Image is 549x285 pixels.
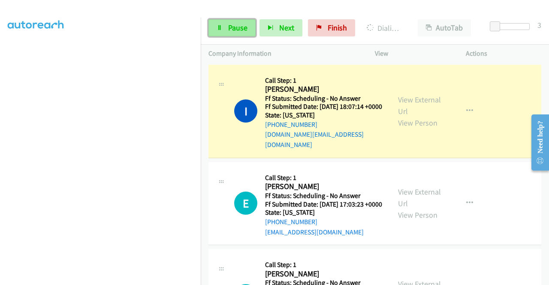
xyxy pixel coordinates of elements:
[265,102,383,111] h5: Ff Submitted Date: [DATE] 18:07:14 +0000
[265,94,383,103] h5: Ff Status: Scheduling - No Answer
[265,76,383,85] h5: Call Step: 1
[279,23,294,33] span: Next
[259,19,302,36] button: Next
[466,48,541,59] p: Actions
[265,174,382,182] h5: Call Step: 1
[265,218,317,226] a: [PHONE_NUMBER]
[234,99,257,123] h1: I
[265,269,380,279] h2: [PERSON_NAME]
[375,48,450,59] p: View
[265,192,382,200] h5: Ff Status: Scheduling - No Answer
[418,19,471,36] button: AutoTab
[308,19,355,36] a: Finish
[537,19,541,31] div: 3
[525,108,549,177] iframe: Resource Center
[398,210,437,220] a: View Person
[265,208,382,217] h5: State: [US_STATE]
[208,19,256,36] a: Pause
[398,187,441,208] a: View External Url
[367,22,402,34] p: Dialing [PERSON_NAME]
[265,228,364,236] a: [EMAIL_ADDRESS][DOMAIN_NAME]
[228,23,247,33] span: Pause
[265,130,364,149] a: [DOMAIN_NAME][EMAIL_ADDRESS][DOMAIN_NAME]
[265,182,380,192] h2: [PERSON_NAME]
[265,111,383,120] h5: State: [US_STATE]
[398,118,437,128] a: View Person
[265,261,383,269] h5: Call Step: 1
[208,48,359,59] p: Company Information
[265,200,382,209] h5: Ff Submitted Date: [DATE] 17:03:23 +0000
[398,95,441,116] a: View External Url
[265,120,317,129] a: [PHONE_NUMBER]
[265,84,380,94] h2: [PERSON_NAME]
[328,23,347,33] span: Finish
[234,192,257,215] h1: E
